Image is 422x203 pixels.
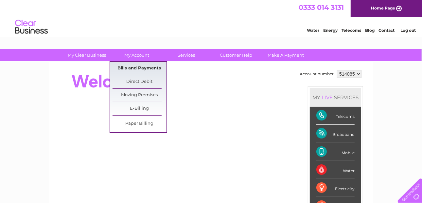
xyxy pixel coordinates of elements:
[110,49,164,61] a: My Account
[113,75,167,88] a: Direct Debit
[316,161,355,179] div: Water
[113,117,167,130] a: Paper Billing
[323,28,338,33] a: Energy
[60,49,114,61] a: My Clear Business
[57,4,366,32] div: Clear Business is a trading name of Verastar Limited (registered in [GEOGRAPHIC_DATA] No. 3667643...
[259,49,313,61] a: Make A Payment
[299,3,344,11] a: 0333 014 3131
[209,49,263,61] a: Customer Help
[307,28,319,33] a: Water
[378,28,395,33] a: Contact
[298,68,335,80] td: Account number
[160,49,214,61] a: Services
[310,88,361,107] div: MY SERVICES
[15,17,48,37] img: logo.png
[400,28,416,33] a: Log out
[316,179,355,197] div: Electricity
[113,102,167,115] a: E-Billing
[316,125,355,143] div: Broadband
[342,28,361,33] a: Telecoms
[113,89,167,102] a: Moving Premises
[113,62,167,75] a: Bills and Payments
[320,94,334,101] div: LIVE
[316,143,355,161] div: Mobile
[365,28,375,33] a: Blog
[316,107,355,125] div: Telecoms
